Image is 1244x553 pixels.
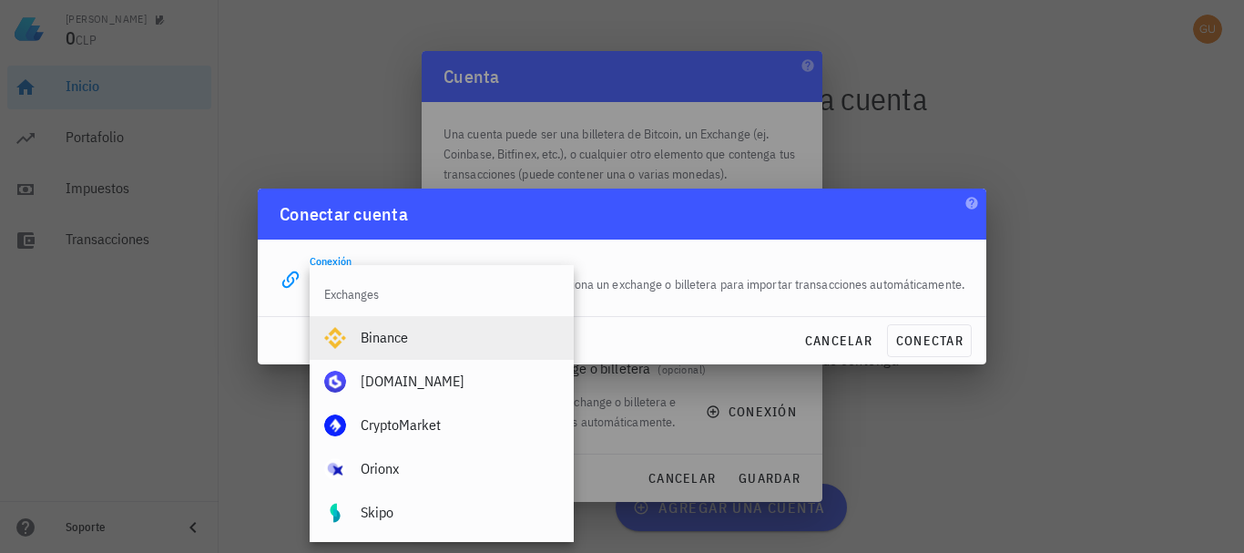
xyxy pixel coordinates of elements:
div: Exchanges [310,272,574,316]
label: Conexión [310,254,352,268]
div: [DOMAIN_NAME] [361,373,559,390]
div: Orionx [361,460,559,477]
span: conectar [895,333,964,349]
button: conectar [887,324,972,357]
div: Skipo [361,504,559,521]
button: cancelar [797,324,880,357]
div: Binance [361,329,559,346]
div: Selecciona un exchange o billetera para importar transacciones automáticamente. [505,263,975,305]
div: Conectar cuenta [280,200,408,229]
div: CryptoMarket [361,416,559,434]
span: cancelar [804,333,872,349]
